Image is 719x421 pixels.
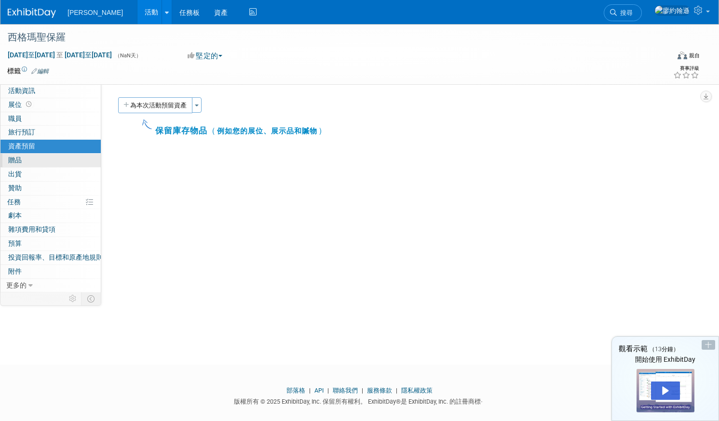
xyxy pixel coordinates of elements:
font: 贊助 [8,184,22,192]
a: 隱私權政策 [401,387,433,394]
a: 任務 [0,196,101,209]
a: 服務條款 [367,387,392,394]
span: 展位尚未預訂 [24,101,33,108]
div: 玩 [651,382,680,400]
font: 雜項費用和貸項 [8,225,55,233]
font: 更多的 [6,281,27,289]
font: 投資回報率、目標和原產地規則 [8,253,103,261]
td: 切換事件標籤 [81,292,101,305]
a: 編輯 [31,68,49,75]
a: 出貨 [0,168,101,181]
img: Format-Inperson.png [678,52,687,59]
button: 為本次活動預留資產 [118,97,192,113]
font: | [396,387,397,394]
button: 堅定的 [184,51,226,61]
font: 開始使用 ExhibitDay [635,355,695,363]
font: 是 ExhibitDay, Inc. 的註冊商標 [401,398,481,405]
font: [PERSON_NAME] [68,9,123,16]
font: 觀看示範 [619,344,648,353]
font: 活動資訊 [8,87,35,94]
font: 活動 [145,8,158,16]
font: 任務 [7,198,21,206]
font: （ [207,126,216,135]
a: 附件 [0,265,101,278]
font: 親自 [689,53,700,59]
font: （NaN天） [115,53,141,59]
font: ） [318,126,327,135]
font: 搜尋 [620,9,633,16]
img: 展覽日 [8,8,56,18]
a: 預算 [0,237,101,250]
a: 贈品 [0,154,101,167]
font: 出貨 [8,170,22,178]
font: 旅行預訂 [8,128,35,136]
a: 聯絡我們 [333,387,358,394]
a: 展位 [0,98,101,112]
a: 資產預留 [0,140,101,153]
font: 例如您的展位、展示品和贓物 [217,126,317,137]
font: 標籤 [7,67,21,75]
div: 活動形式 [597,50,700,65]
font: 西格瑪聖保羅 [8,31,66,43]
font: 資產 [214,9,228,16]
font: 版權所有 © 2025 ExhibitDay, Inc. 保留所有權利。 ExhibitDay® [234,398,401,405]
font: （13分鐘） [649,346,679,353]
a: API [314,387,324,394]
a: 搜尋 [604,4,642,21]
a: 活動資訊 [0,84,101,98]
a: 劇本 [0,209,101,223]
font: 。 [481,397,485,403]
font: [DATE]至[DATE] [8,51,55,59]
font: 劇本 [8,211,22,219]
font: [DATE]至[DATE] [65,51,112,59]
font: 堅定的 [196,52,218,60]
a: 部落格 [286,387,305,394]
a: 更多的 [0,279,101,292]
font: 編輯 [37,68,49,75]
font: 展位 [8,101,22,108]
font: 十 [705,341,712,349]
font: 職員 [8,115,22,122]
font: 保留庫存物品 [155,126,207,137]
a: 職員 [0,112,101,126]
img: 廖約翰遜 [654,5,690,16]
font: 預算 [8,239,22,247]
div: 解僱 [702,340,715,350]
font: 附件 [8,267,22,275]
a: 旅行預訂 [0,126,101,139]
a: 贊助 [0,182,101,195]
font: 資產預留 [8,142,35,150]
font: | [327,387,329,394]
a: 投資回報率、目標和原產地規則 [0,251,101,264]
font: 至 [56,51,63,59]
font: | [362,387,363,394]
font: 贈品 [8,156,22,164]
font: 賽事評級 [680,66,699,71]
td: 個人化事件標籤條 [65,292,81,305]
a: 雜項費用和貸項 [0,223,101,237]
font: | [309,387,311,394]
font: 任務板 [179,9,200,16]
font: 為本次活動預留資產 [130,102,187,109]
